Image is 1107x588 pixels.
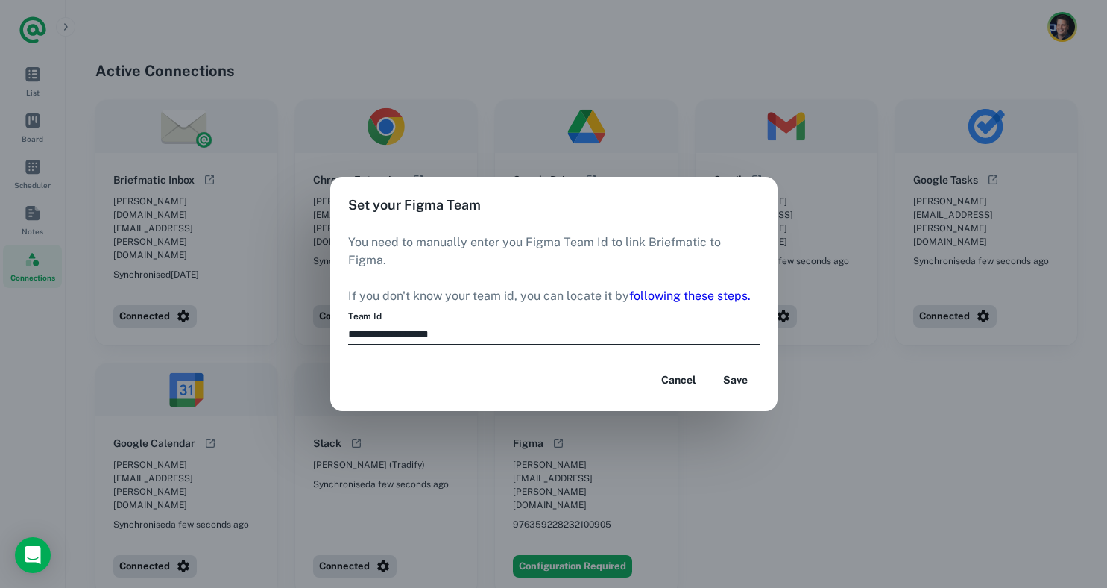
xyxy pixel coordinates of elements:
h2: Set your Figma Team [330,177,778,234]
div: Load Chat [15,537,51,573]
button: Cancel [655,366,703,393]
label: Team Id [348,310,382,323]
p: You need to manually enter you Figma Team Id to link Briefmatic to Figma. If you don't know your ... [348,234,760,305]
a: following these steps. [629,289,751,303]
button: Save [712,366,760,393]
